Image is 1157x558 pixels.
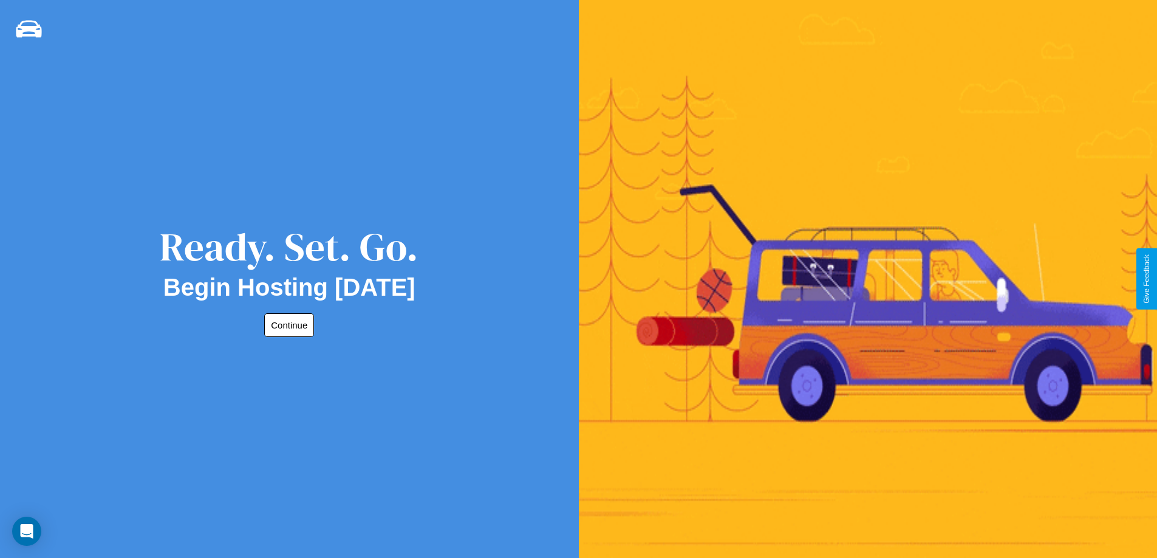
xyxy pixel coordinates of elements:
div: Open Intercom Messenger [12,517,41,546]
h2: Begin Hosting [DATE] [163,274,415,301]
div: Ready. Set. Go. [160,220,418,274]
div: Give Feedback [1142,254,1151,304]
button: Continue [264,313,314,337]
